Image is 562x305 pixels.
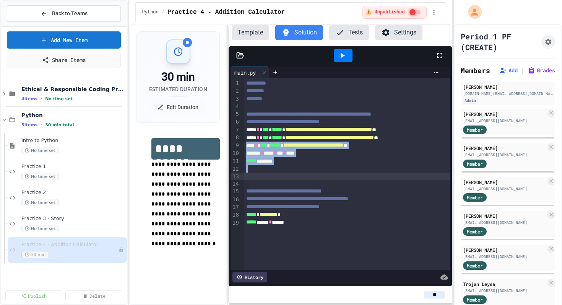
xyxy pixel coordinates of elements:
div: [EMAIL_ADDRESS][DOMAIN_NAME] [463,254,546,259]
span: No time set [21,147,59,154]
div: 10 [231,150,240,157]
div: [EMAIL_ADDRESS][DOMAIN_NAME] [463,220,546,225]
div: 18 [231,211,240,219]
div: My Account [460,3,484,21]
div: 17 [231,204,240,211]
span: • [41,122,42,128]
span: Member [467,126,483,133]
span: Practice 1 [21,163,125,170]
span: Back to Teams [52,10,88,18]
div: 13 [231,173,240,181]
span: No time set [21,199,59,206]
span: No time set [21,225,59,232]
div: 7 [231,126,240,134]
div: 2 [231,87,240,95]
span: / [162,9,164,15]
div: 9 [231,142,240,150]
span: Member [467,262,483,269]
span: Practice 4 - Addition Calculator [21,241,119,248]
span: | [521,66,525,75]
button: Settings [375,25,422,40]
div: 8 [231,134,240,142]
button: Assignment Settings [541,35,555,49]
div: [EMAIL_ADDRESS][DOMAIN_NAME] [463,186,546,192]
span: 4 items [21,96,37,101]
div: [EMAIL_ADDRESS][DOMAIN_NAME] [463,118,546,124]
div: 30 min [149,70,207,84]
div: Admin [463,97,478,104]
a: Share Items [7,52,121,68]
div: [EMAIL_ADDRESS][DOMAIN_NAME] [463,288,546,294]
div: 11 [231,158,240,165]
span: Practice 2 [21,189,125,196]
div: 14 [231,180,240,188]
button: Solution [275,25,323,40]
div: 1 [231,80,240,87]
span: Member [467,228,483,235]
span: No time set [45,96,73,101]
span: 5 items [21,122,37,127]
span: No time set [21,173,59,180]
div: Trojan Leysa [463,281,546,287]
div: [PERSON_NAME] [463,83,553,90]
span: 30 min [21,251,49,258]
span: Member [467,160,483,167]
div: [PERSON_NAME] [463,111,546,117]
div: 6 [231,118,240,126]
button: Tests [329,25,369,40]
span: Python [142,9,158,15]
span: Intro to Python [21,137,125,144]
div: Estimated Duration [149,85,207,93]
span: • [41,96,42,102]
button: Template [232,25,269,40]
div: 3 [231,95,240,103]
div: 12 [231,165,240,173]
a: Delete [65,290,122,301]
a: Add New Item [7,31,121,49]
span: Practice 3 - Story [21,215,125,222]
span: Practice 4 - Addition Calculator [167,8,285,17]
div: [PERSON_NAME] [463,246,546,253]
a: Publish [5,290,62,301]
div: [EMAIL_ADDRESS][DOMAIN_NAME] [463,152,546,158]
div: 15 [231,188,240,196]
span: Python [21,112,125,119]
div: History [232,272,267,282]
div: main.py [231,67,269,78]
div: ⚠️ Students cannot see this content! Click the toggle to publish it and make it visible to your c... [362,6,426,19]
div: 4 [231,103,240,111]
button: Add [499,67,518,74]
span: Ethical & Responsible Coding Practice [21,86,125,93]
div: 19 [231,219,240,227]
div: [PERSON_NAME] [463,145,546,152]
div: [PERSON_NAME] [463,212,546,219]
span: 30 min total [45,122,74,127]
div: main.py [231,69,260,77]
h1: Period 1 PF (CREATE) [461,31,538,52]
span: Member [467,194,483,201]
div: [PERSON_NAME] [463,179,546,186]
button: Grades [528,67,555,74]
div: 5 [231,111,240,118]
div: [DOMAIN_NAME][EMAIL_ADDRESS][DOMAIN_NAME] [463,91,553,96]
span: ⚠️ Unpublished [366,9,404,15]
div: Unpublished [119,247,124,253]
div: 16 [231,196,240,204]
h2: Members [461,65,490,76]
button: Back to Teams [7,5,121,22]
span: Member [467,296,483,303]
button: Edit Duration [150,99,206,115]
